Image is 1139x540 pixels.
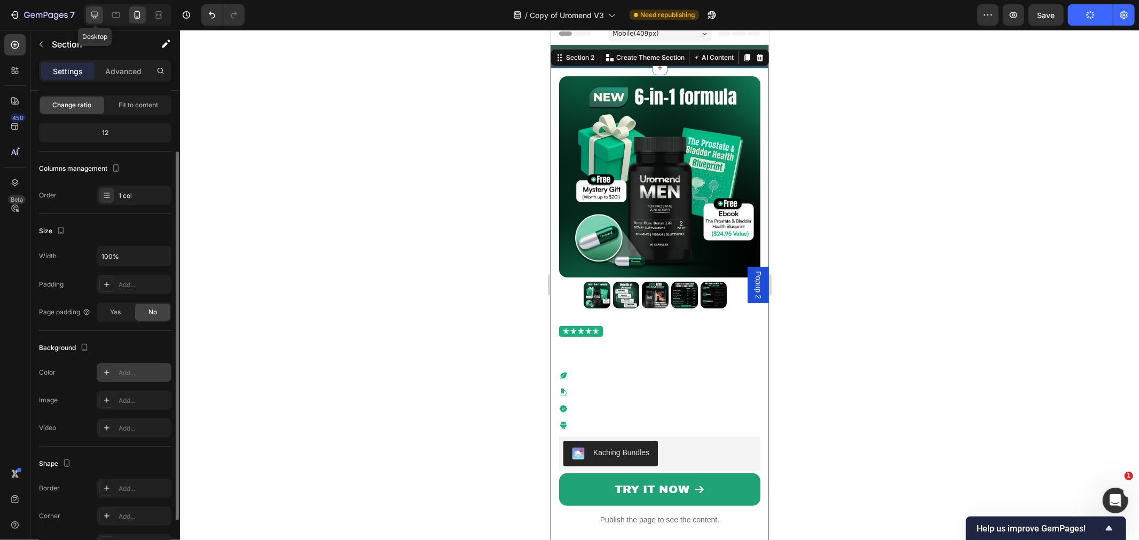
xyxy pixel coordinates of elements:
p: Made In [GEOGRAPHIC_DATA] + 3rd Party Tested [20,372,205,385]
p: Trusted by 23,000+ Men [57,295,158,308]
div: Add... [119,396,169,406]
button: Kaching Bundles [13,411,107,436]
div: 1 col [119,191,169,201]
span: Copy of Uromend V3 [530,10,604,21]
p: Publish the page to see the content. [9,485,210,496]
h2: Natural Bladder Support [9,313,210,332]
button: 7 [4,4,80,26]
p: Clinically Studied Natural Ingredients [20,339,205,352]
div: Border [39,483,60,493]
div: Video [39,423,56,433]
div: Color [39,368,56,377]
span: Need republishing [640,10,695,20]
span: Save [1038,11,1055,20]
img: KachingBundles.png [21,417,34,430]
span: Help us improve GemPages! [977,523,1103,534]
span: Yes [110,307,121,317]
div: 450 [10,114,26,122]
p: Create Theme Section [66,23,134,33]
div: Size [39,224,67,239]
div: Corner [39,511,60,521]
div: Add... [119,424,169,433]
p: Expertly-Formulated for Maximum Support [20,355,205,369]
div: 12 [41,125,169,140]
p: 7 [70,9,75,21]
div: Page padding [39,307,91,317]
iframe: Design area [551,30,769,540]
div: Beta [8,195,26,204]
span: No [148,307,157,317]
div: Add... [119,512,169,521]
div: Add... [119,368,169,378]
div: Undo/Redo [201,4,245,26]
div: Width [39,251,57,261]
button: Carousel Next Arrow [192,257,208,273]
p: Advanced [105,66,142,77]
div: TRY IT NOW [64,450,139,470]
div: Order [39,190,57,200]
button: TRY IT NOW [9,443,210,477]
input: Auto [97,247,171,266]
div: Section 2 [13,23,46,33]
div: Add... [119,280,169,290]
div: Padding [39,280,64,289]
div: Columns management [39,162,122,176]
button: AI Content [141,21,185,34]
div: Image [39,395,58,405]
div: Shape [39,457,73,471]
span: 1 [1125,472,1133,480]
p: Settings [53,66,83,77]
p: Fewer Urges [DATE] or your Money Back [20,388,205,402]
p: Section [52,38,139,51]
iframe: Intercom live chat [1103,488,1128,513]
div: Background [39,341,91,355]
button: Show survey - Help us improve GemPages! [977,522,1116,535]
span: Fit to content [119,100,158,110]
div: Kaching Bundles [43,417,99,428]
span: Change ratio [53,100,92,110]
button: Save [1028,4,1064,26]
span: / [525,10,528,21]
button: Carousel Back Arrow [10,257,26,273]
div: Add... [119,484,169,494]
